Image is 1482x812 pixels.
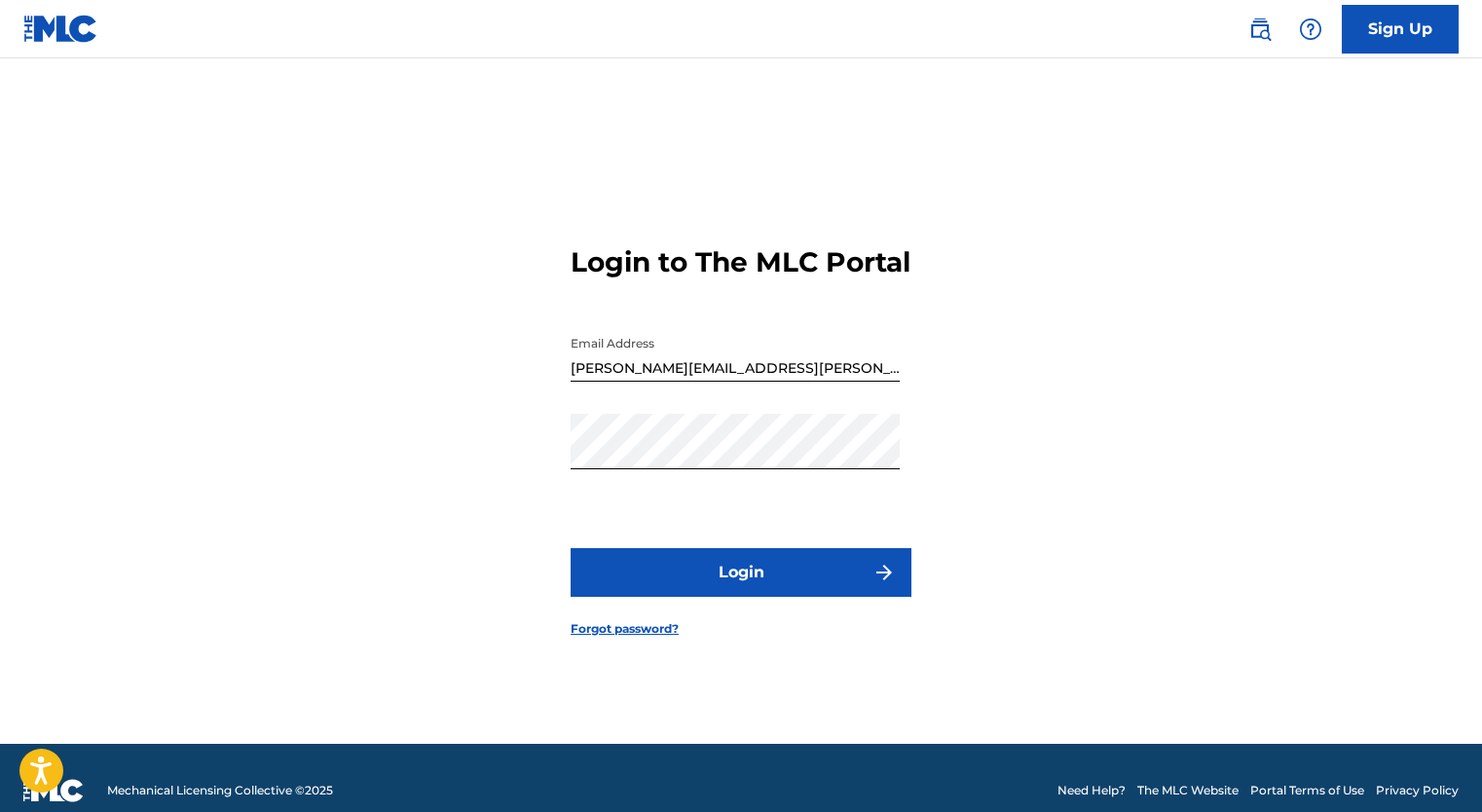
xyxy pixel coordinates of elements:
span: Mechanical Licensing Collective © 2025 [107,782,333,799]
img: help [1299,18,1322,41]
a: Privacy Policy [1376,782,1459,799]
a: The MLC Website [1137,782,1239,799]
a: Forgot password? [571,620,679,638]
img: MLC Logo [23,15,98,43]
a: Need Help? [1057,782,1126,799]
h3: Login to The MLC Portal [571,245,910,279]
a: Sign Up [1342,5,1459,54]
div: Help [1291,10,1330,49]
a: Public Search [1241,10,1279,49]
a: Portal Terms of Use [1250,782,1364,799]
img: logo [23,779,84,802]
img: search [1248,18,1272,41]
img: f7272a7cc735f4ea7f67.svg [872,561,896,584]
button: Login [571,548,911,597]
